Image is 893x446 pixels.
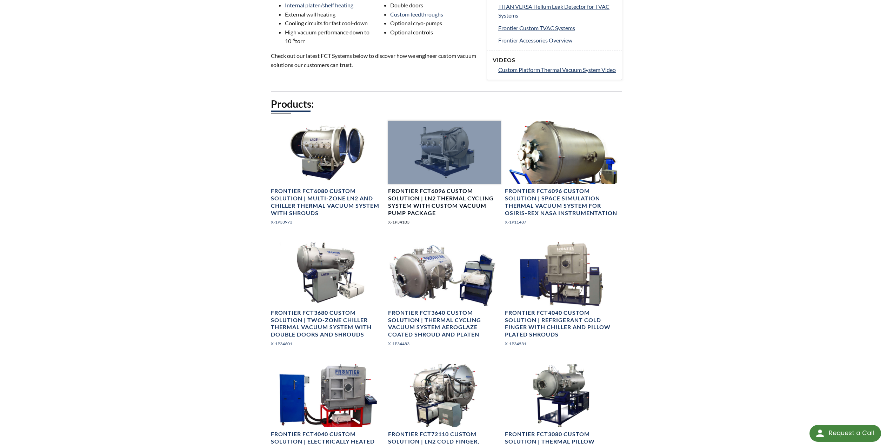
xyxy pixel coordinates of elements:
[390,19,478,28] li: Optional cryo-pumps
[505,309,618,338] h4: Frontier FCT4040 Custom Solution | Refrigerant Cold Finger with Chiller and Pillow Plated Shrouds
[271,219,384,225] p: X-1P33973
[493,56,616,64] h4: Videos
[285,10,373,19] li: External wall heating
[271,51,478,69] p: Check out our latest FCT Systems below to discover how we engineer custom vacuum solutions our cu...
[388,340,501,347] p: X-1P34483
[505,187,618,217] h4: Frontier FCT6096 Custom Solution | Space Simulation Thermal Vacuum System for OSIRIS-REx NASA Ins...
[390,11,443,18] a: Custom feedthroughs
[388,309,501,338] h4: Frontier FCT3640 Custom Solution | Thermal Cycling Vacuum System Aeroglaze Coated Shroud and Platen
[285,28,373,46] li: High vacuum performance down to 10 torr
[829,425,874,441] div: Request a Call
[271,98,622,111] h2: Products:
[505,242,618,353] a: Vacuum Chamber with chillerFrontier FCT4040 Custom Solution | Refrigerant Cold Finger with Chille...
[285,2,353,8] a: Internal platen/shelf heating
[498,66,616,73] span: Custom Platform Thermal Vacuum System Video
[498,65,616,74] a: Custom Platform Thermal Vacuum System Video
[390,1,478,10] li: Double doors
[498,2,616,20] a: TITAN VERSA Helium Leak Detector for TVAC Systems
[291,37,295,42] sup: -6
[388,121,501,231] a: Custom Thermal Vacuum System, angled viewFrontier FCT6096 Custom Solution | LN2 Thermal Cycling S...
[498,24,616,33] a: Frontier Custom TVAC Systems
[271,242,384,353] a: Image showing full view of vacuum chamber, controller and coolers/Frontier FCT3680 Custom Solutio...
[498,36,616,45] a: Frontier Accessories Overview
[505,340,618,347] p: X-1P34531
[271,121,384,231] a: Custom Solution | Horizontal Cylindrical Thermal Vacuum (TVAC) Test System, side view, chamber do...
[814,428,826,439] img: round button
[388,219,501,225] p: X-1P34103
[498,3,609,19] span: TITAN VERSA Helium Leak Detector for TVAC Systems
[505,121,618,231] a: Large Space Simulation Vacuum System with stainless steel cylindrical chamber including viewports...
[388,242,501,353] a: Frontier Thermal Vacuum Chamber and Chiller System, angled viewFrontier FCT3640 Custom Solution |...
[498,25,575,31] span: Frontier Custom TVAC Systems
[271,340,384,347] p: X-1P34601
[498,37,572,44] span: Frontier Accessories Overview
[809,425,881,442] div: Request a Call
[285,19,373,28] li: Cooling circuits for fast cool-down
[505,219,618,225] p: X-1P11487
[390,28,478,37] li: Optional controls
[388,187,501,217] h4: Frontier FCT6096 Custom Solution | LN2 Thermal Cycling System with Custom Vacuum Pump Package
[271,187,384,217] h4: Frontier FCT6080 Custom Solution | Multi-Zone LN2 and Chiller Thermal Vacuum System with Shrouds
[271,309,384,338] h4: Frontier FCT3680 Custom Solution | Two-Zone Chiller Thermal Vacuum System with Double Doors and S...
